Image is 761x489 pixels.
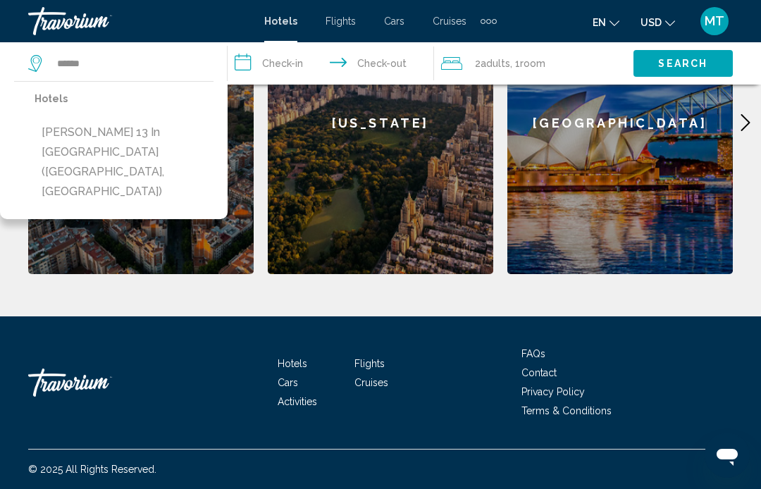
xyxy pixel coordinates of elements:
[641,12,675,32] button: Change currency
[28,464,156,475] span: © 2025 All Rights Reserved.
[510,54,545,73] span: , 1
[521,386,585,397] a: Privacy Policy
[35,89,214,109] p: Hotels
[35,119,214,205] button: [PERSON_NAME] 13 in [GEOGRAPHIC_DATA] ([GEOGRAPHIC_DATA], [GEOGRAPHIC_DATA])
[633,50,733,76] button: Search
[521,367,557,378] a: Contact
[593,17,606,28] span: en
[593,12,619,32] button: Change language
[475,54,510,73] span: 2
[658,58,707,70] span: Search
[481,10,497,32] button: Extra navigation items
[521,348,545,359] a: FAQs
[433,16,466,27] a: Cruises
[520,58,545,69] span: Room
[384,16,404,27] a: Cars
[28,7,250,35] a: Travorium
[705,433,750,478] iframe: Button to launch messaging window
[278,396,317,407] a: Activities
[481,58,510,69] span: Adults
[705,14,724,28] span: MT
[228,42,434,85] button: Check in and out dates
[521,405,612,416] a: Terms & Conditions
[641,17,662,28] span: USD
[326,16,356,27] a: Flights
[434,42,633,85] button: Travelers: 2 adults, 0 children
[278,358,307,369] a: Hotels
[28,361,169,404] a: Travorium
[278,377,298,388] a: Cars
[264,16,297,27] a: Hotels
[354,358,385,369] a: Flights
[696,6,733,36] button: User Menu
[354,377,388,388] a: Cruises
